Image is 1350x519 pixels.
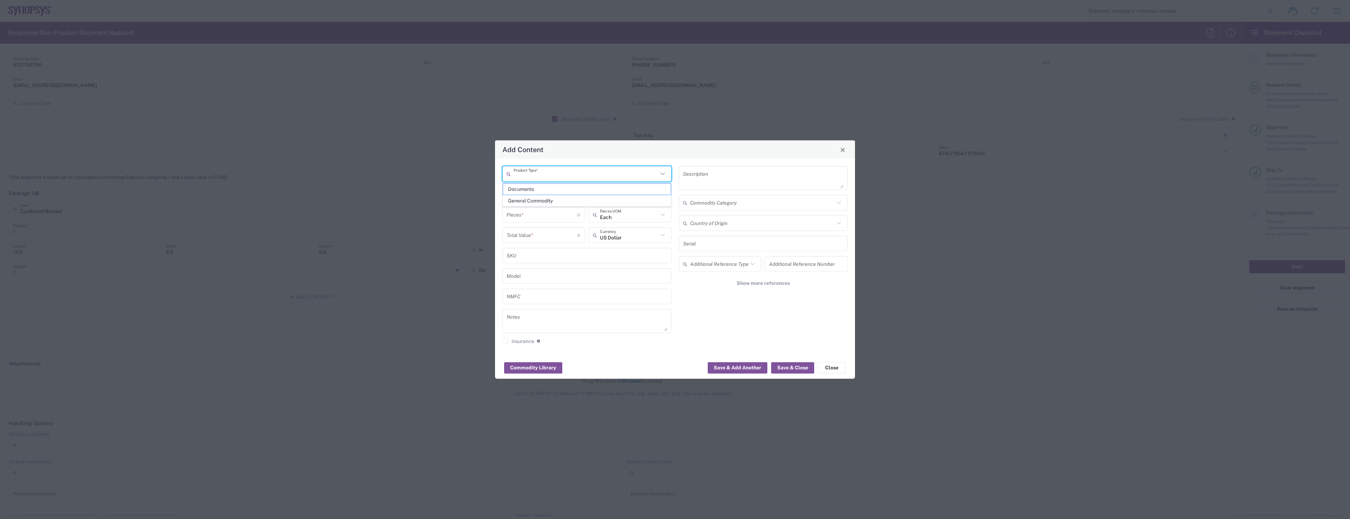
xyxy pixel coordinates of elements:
[708,362,767,373] button: Save & Add Another
[503,184,671,195] span: Documents
[502,144,544,155] h4: Add Content
[771,362,814,373] button: Save & Close
[504,362,562,373] button: Commodity Library
[502,338,534,344] label: Insurance
[818,362,846,373] button: Close
[838,145,848,155] button: Close
[503,195,671,206] span: General Commodity
[737,280,790,287] span: Show more references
